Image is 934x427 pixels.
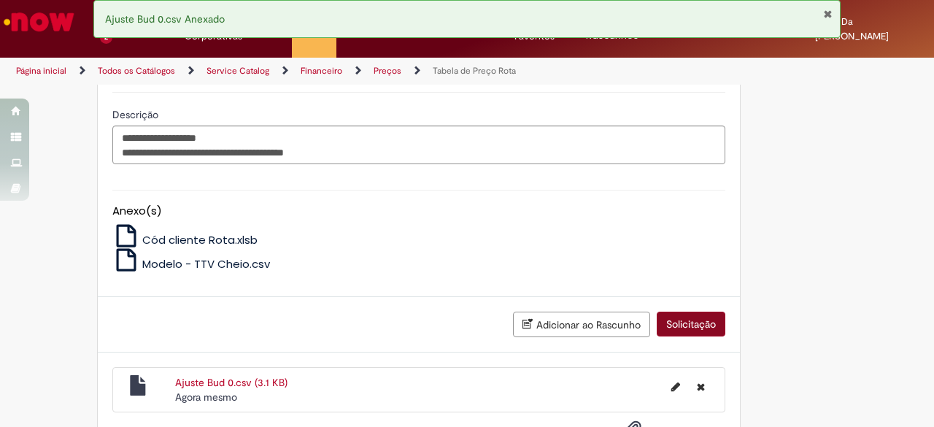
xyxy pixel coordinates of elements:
[112,205,725,218] h5: Anexo(s)
[513,312,650,337] button: Adicionar ao Rascunho
[207,65,269,77] a: Service Catalog
[175,391,237,404] span: Agora mesmo
[823,8,833,20] button: Fechar Notificação
[11,58,611,85] ul: Trilhas de página
[1,7,77,36] img: ServiceNow
[374,65,401,77] a: Preços
[142,232,258,247] span: Cód cliente Rota.xlsb
[657,312,725,336] button: Solicitação
[301,65,342,77] a: Financeiro
[112,232,258,247] a: Cód cliente Rota.xlsb
[663,375,689,399] button: Editar nome de arquivo Ajuste Bud 0.csv
[105,12,225,26] span: Ajuste Bud 0.csv Anexado
[175,391,237,404] time: 27/08/2025 17:30:32
[815,15,889,42] span: Raine Da [PERSON_NAME]
[688,375,714,399] button: Excluir Ajuste Bud 0.csv
[142,256,270,272] span: Modelo - TTV Cheio.csv
[16,65,66,77] a: Página inicial
[112,256,271,272] a: Modelo - TTV Cheio.csv
[112,108,161,121] span: Descrição
[98,65,175,77] a: Todos os Catálogos
[433,65,516,77] a: Tabela de Preço Rota
[112,126,725,164] textarea: Descrição
[175,376,287,389] a: Ajuste Bud 0.csv (3.1 KB)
